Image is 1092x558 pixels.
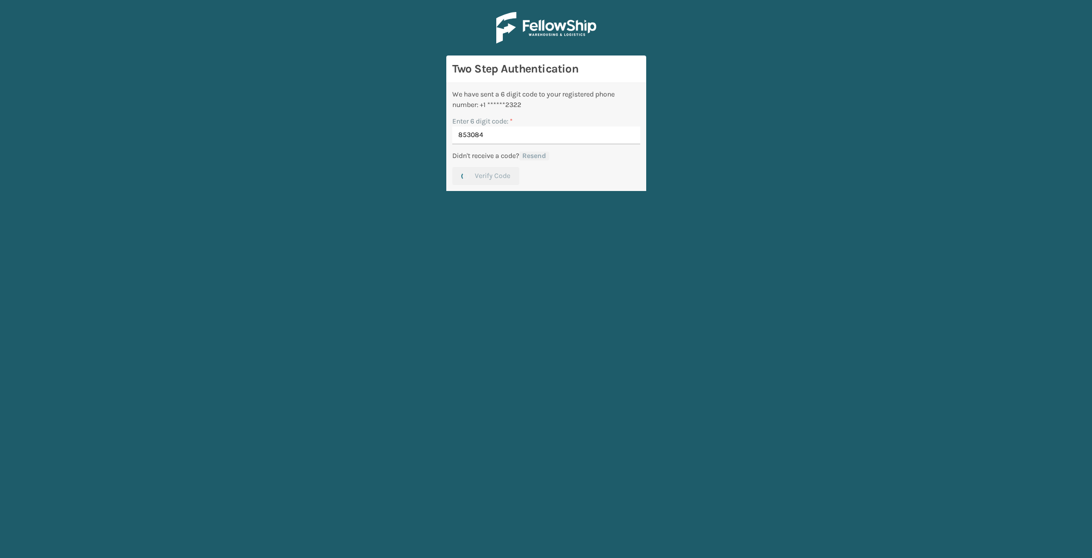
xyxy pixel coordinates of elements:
label: Enter 6 digit code: [452,116,513,126]
p: Didn't receive a code? [452,150,519,161]
button: Verify Code [452,167,519,185]
h3: Two Step Authentication [452,61,640,76]
button: Resend [519,151,549,160]
div: We have sent a 6 digit code to your registered phone number: +1 ******2322 [452,89,640,110]
img: Logo [496,12,596,43]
